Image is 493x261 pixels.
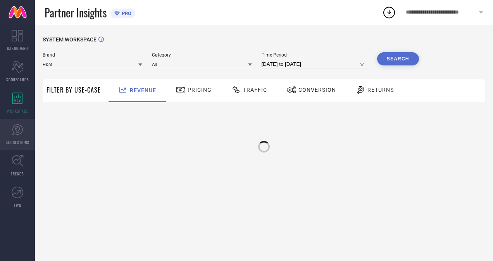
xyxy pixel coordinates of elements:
span: DASHBOARD [7,45,28,51]
span: Filter By Use-Case [47,85,101,94]
span: Traffic [243,87,267,93]
span: PRO [120,10,131,16]
span: Partner Insights [45,5,107,21]
span: Time Period [262,52,367,58]
span: SYSTEM WORKSPACE [43,36,97,43]
span: Conversion [298,87,336,93]
span: SUGGESTIONS [6,139,29,145]
input: Select time period [262,60,367,69]
span: SCORECARDS [6,77,29,82]
div: Open download list [382,5,396,19]
span: TRENDS [11,171,24,177]
span: FWD [14,202,21,208]
span: Brand [43,52,142,58]
span: Category [152,52,252,58]
span: Pricing [188,87,212,93]
button: Search [377,52,419,65]
span: Returns [367,87,394,93]
span: WORKSPACE [7,108,28,114]
span: Revenue [130,87,156,93]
